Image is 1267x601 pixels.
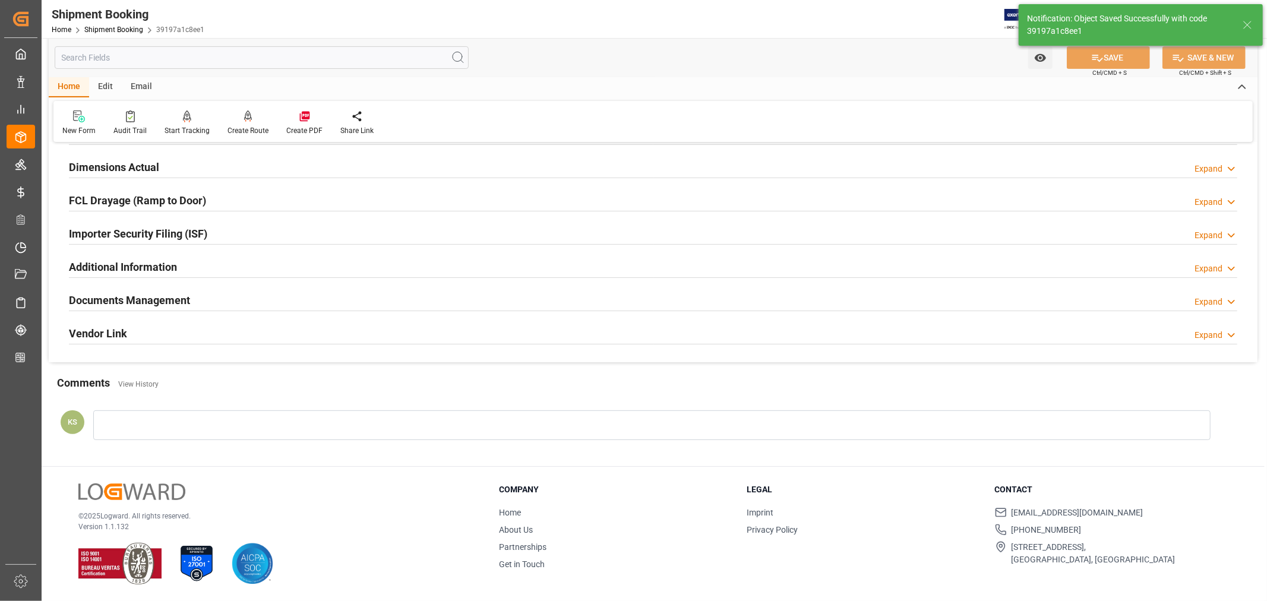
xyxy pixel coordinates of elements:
[69,325,127,341] h2: Vendor Link
[1012,507,1143,519] span: [EMAIL_ADDRESS][DOMAIN_NAME]
[340,125,374,136] div: Share Link
[499,542,546,552] a: Partnerships
[1195,196,1222,208] div: Expand
[68,417,77,426] span: KS
[1195,296,1222,308] div: Expand
[1012,524,1082,536] span: [PHONE_NUMBER]
[69,226,207,242] h2: Importer Security Filing (ISF)
[78,511,469,521] p: © 2025 Logward. All rights reserved.
[165,125,210,136] div: Start Tracking
[286,125,323,136] div: Create PDF
[1179,68,1231,77] span: Ctrl/CMD + Shift + S
[52,5,204,23] div: Shipment Booking
[1195,262,1222,275] div: Expand
[1067,46,1150,69] button: SAVE
[69,259,177,275] h2: Additional Information
[78,521,469,532] p: Version 1.1.132
[499,508,521,517] a: Home
[122,77,161,97] div: Email
[89,77,122,97] div: Edit
[69,192,206,208] h2: FCL Drayage (Ramp to Door)
[1092,68,1127,77] span: Ctrl/CMD + S
[78,543,162,584] img: ISO 9001 & ISO 14001 Certification
[747,525,798,534] a: Privacy Policy
[995,483,1228,496] h3: Contact
[118,380,159,388] a: View History
[62,125,96,136] div: New Form
[1195,163,1222,175] div: Expand
[84,26,143,34] a: Shipment Booking
[1004,9,1045,30] img: Exertis%20JAM%20-%20Email%20Logo.jpg_1722504956.jpg
[1195,229,1222,242] div: Expand
[1195,329,1222,341] div: Expand
[499,525,533,534] a: About Us
[1162,46,1246,69] button: SAVE & NEW
[499,559,545,569] a: Get in Touch
[228,125,268,136] div: Create Route
[78,483,185,501] img: Logward Logo
[176,543,217,584] img: ISO 27001 Certification
[52,26,71,34] a: Home
[55,46,469,69] input: Search Fields
[747,483,980,496] h3: Legal
[69,292,190,308] h2: Documents Management
[747,508,773,517] a: Imprint
[113,125,147,136] div: Audit Trail
[49,77,89,97] div: Home
[57,375,110,391] h2: Comments
[1012,541,1176,566] span: [STREET_ADDRESS], [GEOGRAPHIC_DATA], [GEOGRAPHIC_DATA]
[1028,46,1053,69] button: open menu
[232,543,273,584] img: AICPA SOC
[69,159,159,175] h2: Dimensions Actual
[499,483,732,496] h3: Company
[1027,12,1231,37] div: Notification: Object Saved Successfully with code 39197a1c8ee1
